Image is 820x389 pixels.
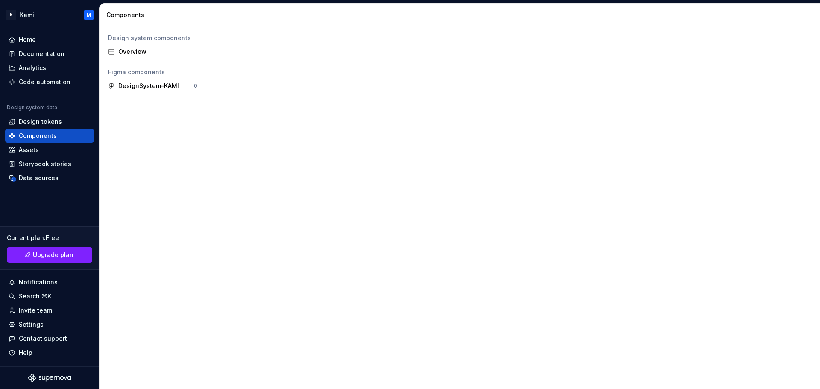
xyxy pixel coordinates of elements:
[19,292,51,301] div: Search ⌘K
[87,12,91,18] div: M
[5,75,94,89] a: Code automation
[7,104,57,111] div: Design system data
[5,275,94,289] button: Notifications
[118,47,197,56] div: Overview
[5,47,94,61] a: Documentation
[19,35,36,44] div: Home
[19,306,52,315] div: Invite team
[5,346,94,360] button: Help
[108,68,197,76] div: Figma components
[5,129,94,143] a: Components
[5,304,94,317] a: Invite team
[6,10,16,20] div: K
[5,171,94,185] a: Data sources
[2,6,97,24] button: KKamiM
[19,50,64,58] div: Documentation
[19,132,57,140] div: Components
[19,320,44,329] div: Settings
[5,33,94,47] a: Home
[5,61,94,75] a: Analytics
[106,11,202,19] div: Components
[19,64,46,72] div: Analytics
[105,79,201,93] a: DesignSystem-KAMI0
[19,146,39,154] div: Assets
[118,82,179,90] div: DesignSystem-KAMI
[194,82,197,89] div: 0
[19,160,71,168] div: Storybook stories
[5,318,94,331] a: Settings
[5,115,94,129] a: Design tokens
[7,247,92,263] a: Upgrade plan
[19,348,32,357] div: Help
[5,143,94,157] a: Assets
[5,290,94,303] button: Search ⌘K
[19,174,59,182] div: Data sources
[7,234,92,242] div: Current plan : Free
[28,374,71,382] svg: Supernova Logo
[33,251,73,259] span: Upgrade plan
[19,78,70,86] div: Code automation
[19,117,62,126] div: Design tokens
[105,45,201,58] a: Overview
[5,157,94,171] a: Storybook stories
[19,334,67,343] div: Contact support
[20,11,34,19] div: Kami
[5,332,94,345] button: Contact support
[19,278,58,287] div: Notifications
[108,34,197,42] div: Design system components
